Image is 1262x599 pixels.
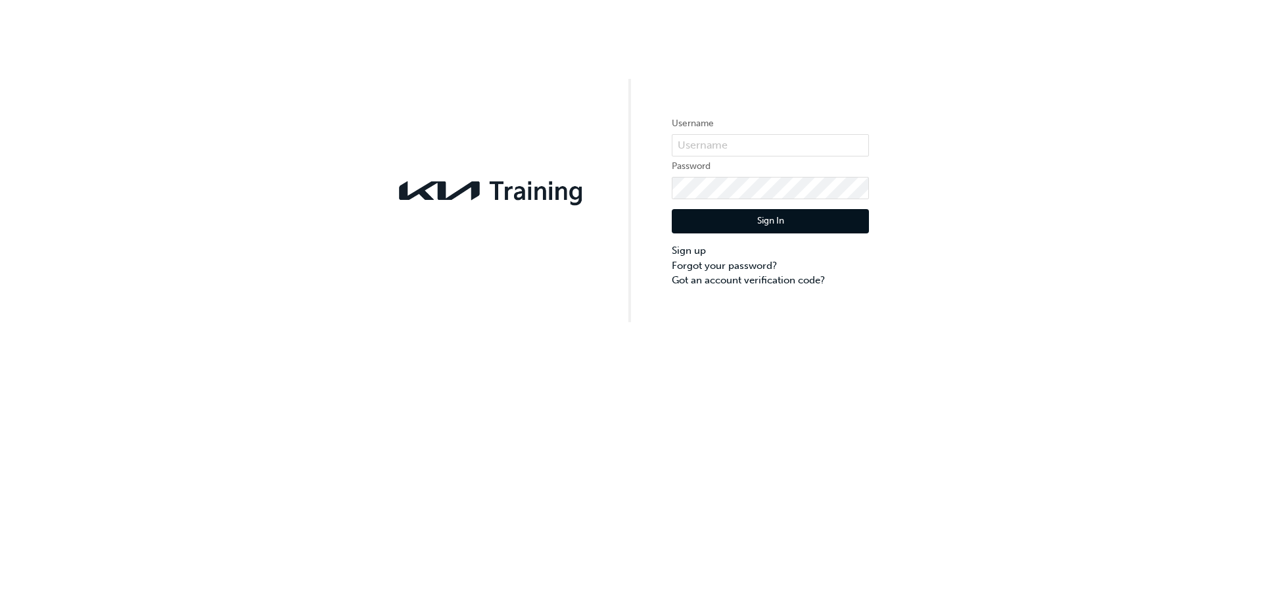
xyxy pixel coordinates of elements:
input: Username [672,134,869,156]
img: kia-training [393,173,590,208]
a: Sign up [672,243,869,258]
label: Username [672,116,869,132]
a: Forgot your password? [672,258,869,274]
button: Sign In [672,209,869,234]
a: Got an account verification code? [672,273,869,288]
label: Password [672,158,869,174]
